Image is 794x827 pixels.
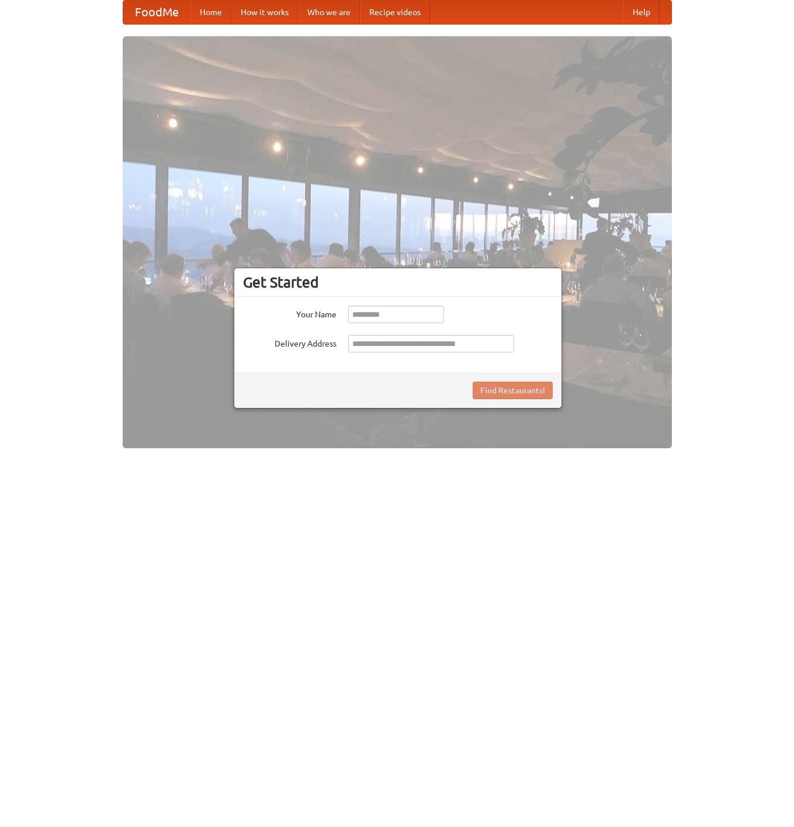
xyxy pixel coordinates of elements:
[231,1,298,24] a: How it works
[473,382,553,399] button: Find Restaurants!
[190,1,231,24] a: Home
[360,1,430,24] a: Recipe videos
[243,274,553,291] h3: Get Started
[623,1,660,24] a: Help
[243,306,337,320] label: Your Name
[298,1,360,24] a: Who we are
[123,1,190,24] a: FoodMe
[243,335,337,350] label: Delivery Address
